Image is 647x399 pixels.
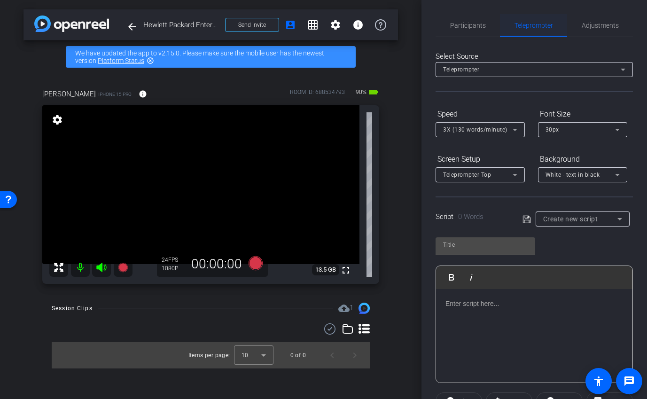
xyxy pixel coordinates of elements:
[582,22,619,29] span: Adjustments
[34,16,109,32] img: app-logo
[147,57,154,64] mat-icon: highlight_off
[330,19,341,31] mat-icon: settings
[343,344,366,367] button: Next page
[436,51,633,62] div: Select Source
[51,114,64,125] mat-icon: settings
[538,151,627,167] div: Background
[168,257,178,263] span: FPS
[350,304,353,312] span: 1
[443,66,479,73] span: Teleprompter
[139,90,147,98] mat-icon: info
[359,303,370,314] img: Session clips
[225,18,279,32] button: Send invite
[42,89,96,99] span: [PERSON_NAME]
[443,172,491,178] span: Teleprompter Top
[238,21,266,29] span: Send invite
[285,19,296,31] mat-icon: account_box
[52,304,93,313] div: Session Clips
[593,376,604,387] mat-icon: accessibility
[185,256,248,272] div: 00:00:00
[143,16,219,34] span: Hewlett Packard Enterprise x Joyuus - [EMAIL_ADDRESS][DOMAIN_NAME]
[458,212,483,221] span: 0 Words
[307,19,319,31] mat-icon: grid_on
[338,303,353,314] span: Destinations for your clips
[98,91,132,98] span: iPhone 15 Pro
[338,303,350,314] mat-icon: cloud_upload
[188,351,230,360] div: Items per page:
[321,344,343,367] button: Previous page
[368,86,379,98] mat-icon: battery_std
[352,19,364,31] mat-icon: info
[538,106,627,122] div: Font Size
[443,126,507,133] span: 3X (130 words/minute)
[543,215,598,223] span: Create new script
[546,172,600,178] span: White - text in black
[450,22,486,29] span: Participants
[514,22,553,29] span: Teleprompter
[546,126,559,133] span: 30px
[436,151,525,167] div: Screen Setup
[290,88,345,102] div: ROOM ID: 688534793
[443,239,528,250] input: Title
[290,351,306,360] div: 0 of 0
[443,268,460,287] button: Bold (⌘B)
[98,57,144,64] a: Platform Status
[462,268,480,287] button: Italic (⌘I)
[162,256,185,264] div: 24
[624,376,635,387] mat-icon: message
[436,211,509,222] div: Script
[66,46,356,68] div: We have updated the app to v2.15.0. Please make sure the mobile user has the newest version.
[126,21,138,32] mat-icon: arrow_back
[354,85,368,100] span: 90%
[340,265,351,276] mat-icon: fullscreen
[436,106,525,122] div: Speed
[312,264,339,275] span: 13.5 GB
[162,265,185,272] div: 1080P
